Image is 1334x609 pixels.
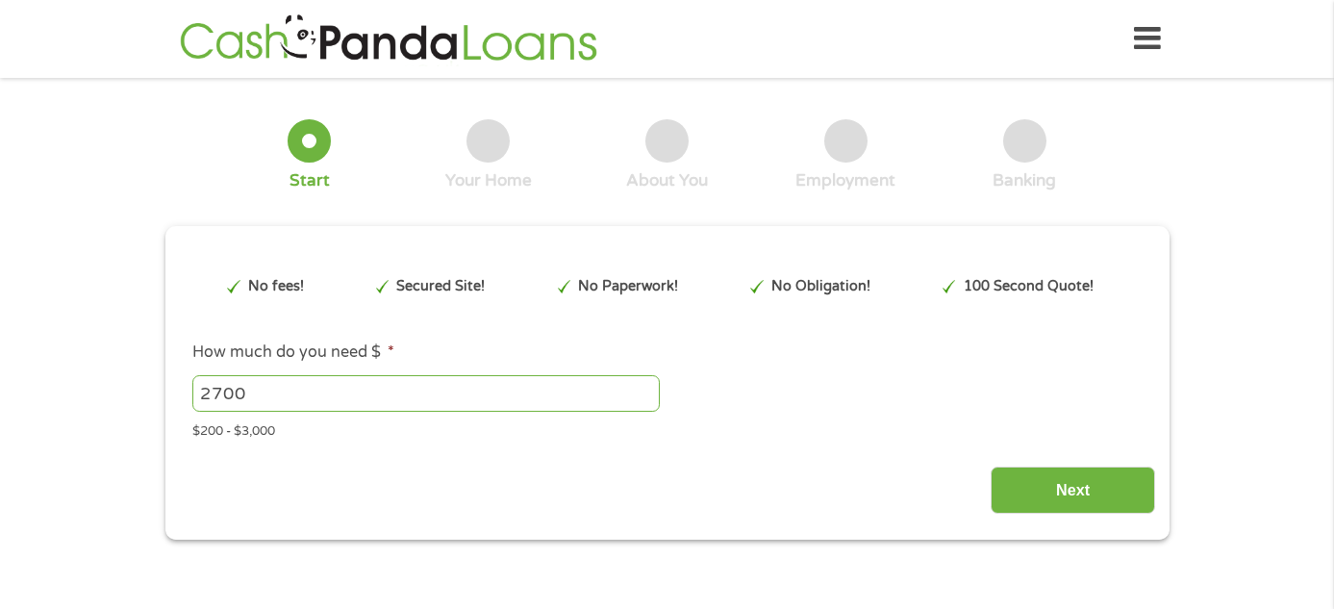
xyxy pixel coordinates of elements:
[445,170,532,191] div: Your Home
[289,170,330,191] div: Start
[248,276,304,297] p: No fees!
[626,170,708,191] div: About You
[991,467,1155,514] input: Next
[174,12,603,66] img: GetLoanNow Logo
[192,416,1141,442] div: $200 - $3,000
[964,276,1094,297] p: 100 Second Quote!
[396,276,485,297] p: Secured Site!
[578,276,678,297] p: No Paperwork!
[192,343,394,363] label: How much do you need $
[993,170,1056,191] div: Banking
[795,170,895,191] div: Employment
[771,276,870,297] p: No Obligation!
